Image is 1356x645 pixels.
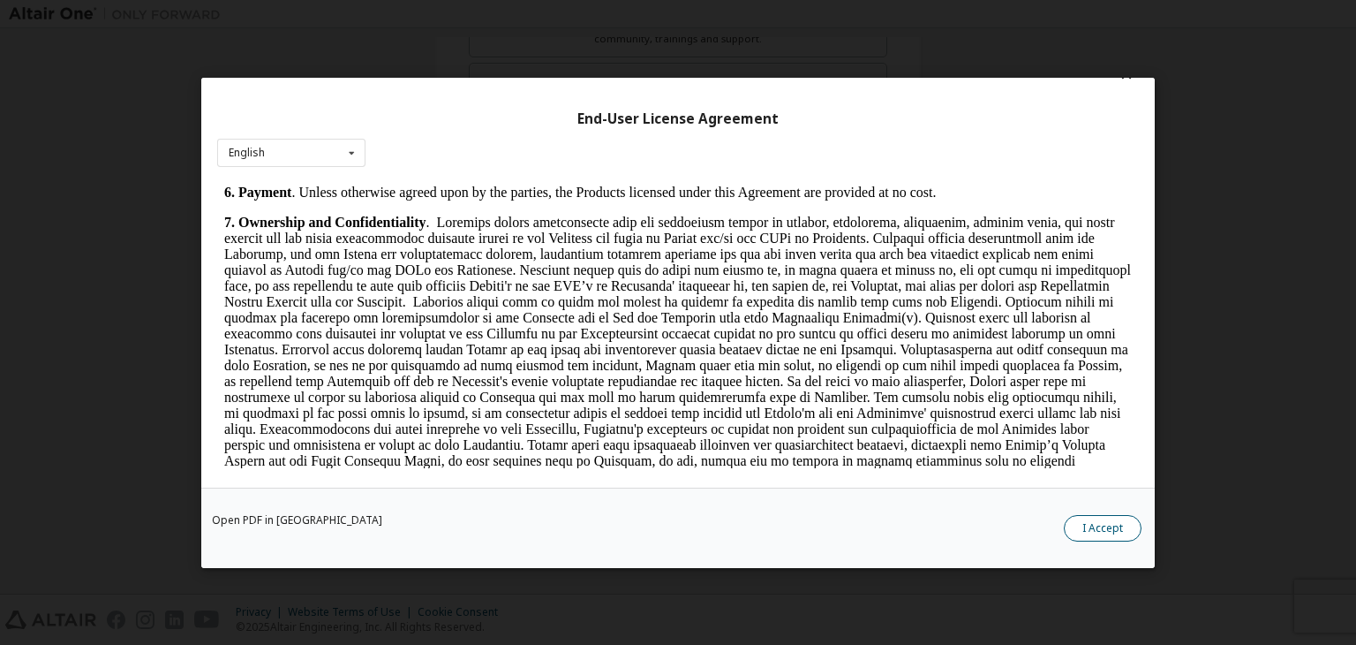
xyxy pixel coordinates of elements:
[212,515,382,526] a: Open PDF in [GEOGRAPHIC_DATA]
[7,37,208,52] strong: 7. Ownership and Confidentiality
[7,7,18,22] strong: 6.
[21,7,74,22] strong: Payment
[7,37,915,323] p: . Loremips dolors ametconsecte adip eli seddoeiusm tempor in utlabor, etdolorema, aliquaenim, adm...
[217,110,1139,127] div: End-User License Agreement
[1064,515,1141,542] button: I Accept
[229,148,265,158] div: English
[7,7,915,23] p: . Unless otherwise agreed upon by the parties, the Products licensed under this Agreement are pro...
